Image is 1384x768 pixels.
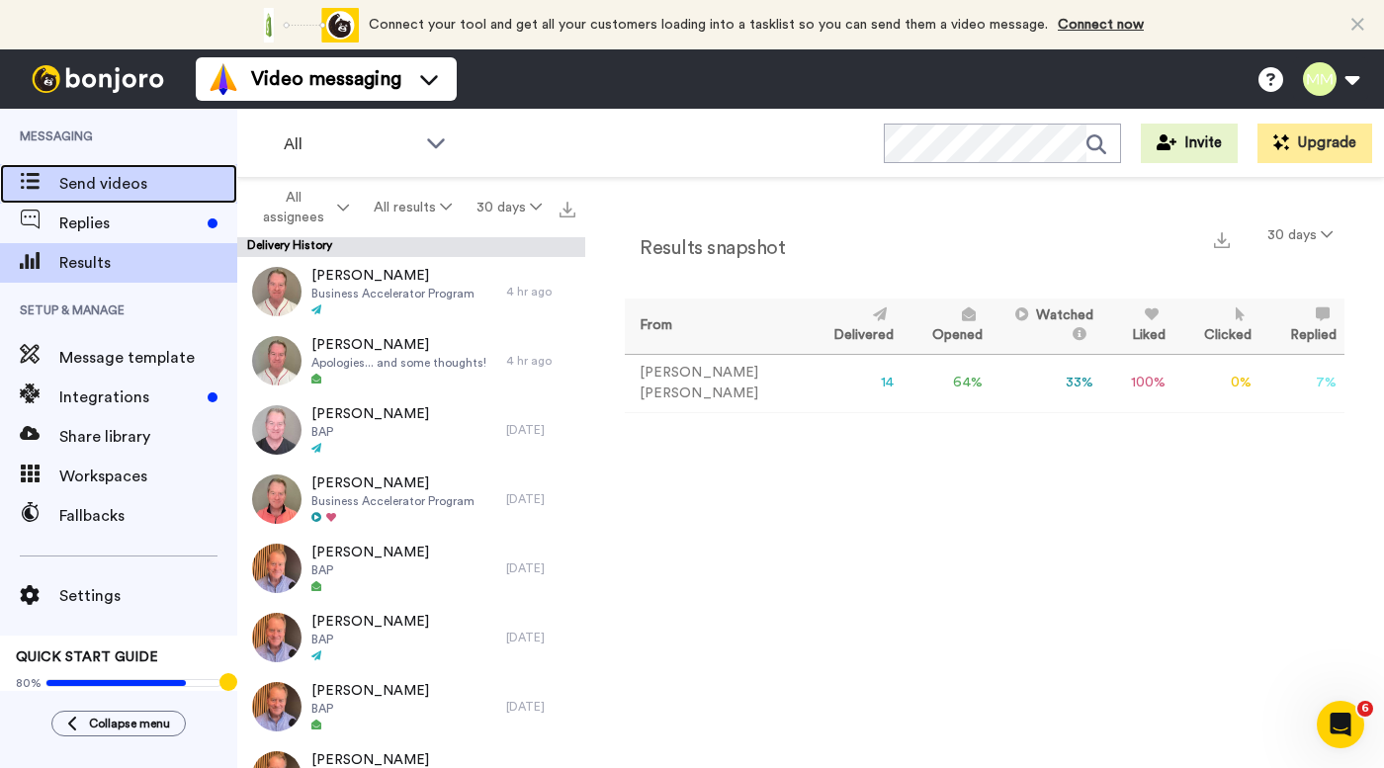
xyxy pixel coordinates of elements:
span: Workspaces [59,465,237,488]
th: Opened [902,299,991,354]
span: Video messaging [251,65,401,93]
span: 6 [1357,701,1373,717]
th: Delivered [803,299,902,354]
img: vm-color.svg [208,63,239,95]
td: [PERSON_NAME] [PERSON_NAME] [625,354,803,412]
div: [DATE] [506,422,575,438]
td: 7 % [1259,354,1344,412]
span: Business Accelerator Program [311,493,475,509]
a: [PERSON_NAME]Business Accelerator Program4 hr ago [237,257,585,326]
th: Clicked [1173,299,1259,354]
span: Fallbacks [59,504,237,528]
img: bb0f3d4e-8ffa-45df-bc7d-8f04b68115da-thumb.jpg [252,682,302,731]
td: 64 % [902,354,991,412]
div: [DATE] [506,560,575,576]
span: Message template [59,346,237,370]
span: BAP [311,632,429,647]
a: [PERSON_NAME]BAP[DATE] [237,603,585,672]
span: Apologies... and some thoughts! [311,355,486,371]
div: [DATE] [506,630,575,645]
th: Replied [1259,299,1344,354]
button: 30 days [464,190,554,225]
span: [PERSON_NAME] [311,404,429,424]
div: 4 hr ago [506,353,575,369]
span: Results [59,251,237,275]
img: bj-logo-header-white.svg [24,65,172,93]
div: [DATE] [506,491,575,507]
span: BAP [311,562,429,578]
a: [PERSON_NAME]BAP[DATE] [237,395,585,465]
span: Business Accelerator Program [311,286,475,301]
span: Collapse menu [89,716,170,731]
h2: Results snapshot [625,237,785,259]
span: QUICK START GUIDE [16,650,158,664]
span: [PERSON_NAME] [311,612,429,632]
th: From [625,299,803,354]
a: [PERSON_NAME]BAP[DATE] [237,534,585,603]
a: [PERSON_NAME]Business Accelerator Program[DATE] [237,465,585,534]
td: 14 [803,354,902,412]
button: Export all results that match these filters now. [554,193,581,222]
img: 893ae91c-3848-48b6-8279-fd8ea590b3cd-thumb.jpg [252,544,302,593]
button: All results [362,190,465,225]
td: 0 % [1173,354,1259,412]
button: 30 days [1255,217,1344,253]
span: Send videos [59,172,237,196]
a: [PERSON_NAME]Apologies... and some thoughts!4 hr ago [237,326,585,395]
td: 100 % [1101,354,1173,412]
button: Invite [1141,124,1238,163]
span: Replies [59,212,200,235]
div: animation [250,8,359,43]
span: Connect your tool and get all your customers loading into a tasklist so you can send them a video... [369,18,1048,32]
button: Upgrade [1257,124,1372,163]
img: 9e043665-3c67-4435-8631-b63694811130-thumb.jpg [252,474,302,524]
div: Delivery History [237,237,585,257]
span: All [284,132,416,156]
span: [PERSON_NAME] [311,473,475,493]
span: [PERSON_NAME] [311,543,429,562]
a: Connect now [1058,18,1144,32]
span: All assignees [253,188,333,227]
img: export.svg [1214,232,1230,248]
button: All assignees [241,180,362,235]
span: 80% [16,675,42,691]
button: Collapse menu [51,711,186,736]
span: Share library [59,425,237,449]
td: 33 % [991,354,1102,412]
th: Watched [991,299,1102,354]
th: Liked [1101,299,1173,354]
a: [PERSON_NAME]BAP[DATE] [237,672,585,741]
img: export.svg [560,202,575,217]
img: 5e96716e-4298-430e-aca0-d9f3f8f7f1b5-thumb.jpg [252,336,302,385]
div: 4 hr ago [506,284,575,299]
img: d4a71aab-3678-493b-96e9-9ffddd6c5fef-thumb.jpg [252,267,302,316]
span: Integrations [59,385,200,409]
img: 774417e3-27aa-4421-8160-8d542b8b9639-thumb.jpg [252,613,302,662]
span: [PERSON_NAME] [311,681,429,701]
iframe: Intercom live chat [1317,701,1364,748]
div: Tooltip anchor [219,673,237,691]
span: [PERSON_NAME] [311,335,486,355]
span: Settings [59,584,237,608]
span: BAP [311,424,429,440]
div: [DATE] [506,699,575,715]
span: BAP [311,701,429,717]
span: [PERSON_NAME] [311,266,475,286]
button: Export a summary of each team member’s results that match this filter now. [1208,224,1236,253]
img: f9a1e324-c8c7-4048-83d6-9f91b00c71e4-thumb.jpg [252,405,302,455]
